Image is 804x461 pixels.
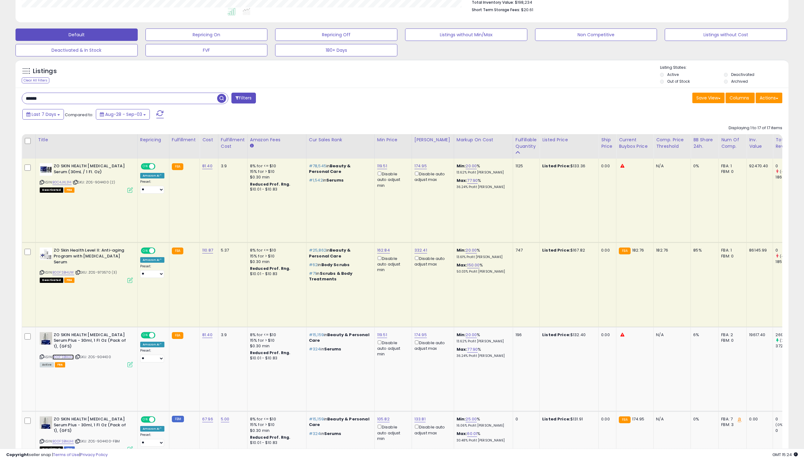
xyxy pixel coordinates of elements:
[250,266,291,271] b: Reduced Prof. Rng.
[202,163,212,169] a: 81.40
[457,346,467,352] b: Max:
[250,253,301,259] div: 15% for > $10
[250,435,291,440] b: Reduced Prof. Rng.
[775,422,784,427] small: (0%)
[202,332,212,338] a: 81.40
[457,354,508,358] p: 36.24% Profit [PERSON_NAME]
[619,137,651,150] div: Current Buybox Price
[309,163,326,169] span: #78,545
[324,346,342,352] span: Serums
[141,332,149,338] span: ON
[275,44,397,56] button: 180+ Days
[54,416,129,435] b: ZO SKIN HEALTH [MEDICAL_DATA] Serum Plus - 30ml, 1 Fl Oz (Pack of 1), (GFS)
[542,332,570,338] b: Listed Price:
[656,248,686,253] div: 182.76
[6,452,108,458] div: seller snap | |
[64,278,75,283] span: FBA
[516,137,537,150] div: Fulfillable Quantity
[250,416,301,422] div: 8% for <= $10
[660,65,789,71] p: Listing States:
[721,253,742,259] div: FBM: 0
[309,271,370,282] p: in
[542,163,570,169] b: Listed Price:
[457,431,467,437] b: Max:
[32,111,56,117] span: Last 7 Days
[202,416,213,422] a: 67.96
[141,248,149,253] span: ON
[467,431,477,437] a: 60.01
[749,137,770,150] div: Inv. value
[145,44,268,56] button: FVF
[309,247,351,259] span: Beauty & Personal Care
[457,170,508,175] p: 13.62% Profit [PERSON_NAME]
[457,185,508,189] p: 36.24% Profit [PERSON_NAME]
[250,271,301,277] div: $10.01 - $10.83
[250,350,291,355] b: Reduced Prof. Rng.
[154,417,164,422] span: OFF
[667,72,679,77] label: Active
[729,125,782,131] div: Displaying 1 to 17 of 17 items
[377,163,387,169] a: 119.51
[730,95,749,101] span: Columns
[250,187,301,192] div: $10.01 - $10.83
[731,79,748,84] label: Archived
[250,440,301,446] div: $10.01 - $10.83
[466,332,477,338] a: 20.00
[693,416,714,422] div: 0%
[721,422,742,428] div: FBM: 3
[749,332,768,338] div: 19617.40
[309,416,369,428] span: Beauty & Personal Care
[619,248,630,254] small: FBA
[309,332,370,343] p: in
[414,416,426,422] a: 133.81
[221,163,243,169] div: 3.9
[377,339,407,357] div: Disable auto adjust min
[601,137,614,150] div: Ship Price
[414,255,449,267] div: Disable auto adjust max
[721,137,744,150] div: Num of Comp.
[309,270,353,282] span: Scrubs & Body Treatments
[656,332,686,338] div: N/A
[221,137,245,150] div: Fulfillment Cost
[105,111,142,117] span: Aug-28 - Sep-03
[52,270,74,275] a: B00FSBHIJW
[619,416,630,423] small: FBA
[321,262,350,268] span: Body Scrubs
[721,416,742,422] div: FBA: 7
[656,163,686,169] div: N/A
[542,416,570,422] b: Listed Price:
[601,163,611,169] div: 0.00
[457,424,508,428] p: 16.06% Profit [PERSON_NAME]
[457,438,508,443] p: 30.48% Profit [PERSON_NAME]
[172,416,184,422] small: FBM
[309,431,321,437] span: #324
[749,163,768,169] div: 92470.40
[693,163,714,169] div: 0%
[542,163,594,169] div: $133.36
[309,137,372,143] div: Cur Sales Rank
[250,428,301,433] div: $0.30 min
[457,262,508,274] div: %
[775,163,801,169] div: 0
[457,416,508,428] div: %
[731,72,754,77] label: Deactivated
[467,346,478,353] a: 77.90
[457,347,508,358] div: %
[202,247,213,253] a: 110.87
[52,354,74,360] a: B00FSBMJHI
[250,163,301,169] div: 8% for <= $10
[54,248,129,266] b: ZO Skin Health Level II: Anti-aging Program with [MEDICAL_DATA] Serum
[6,452,29,458] strong: Copyright
[457,248,508,259] div: %
[250,182,291,187] b: Reduced Prof. Rng.
[414,170,449,182] div: Disable auto adjust max
[457,178,467,183] b: Max:
[140,342,164,347] div: Amazon AI *
[250,332,301,338] div: 8% for <= $10
[632,416,645,422] span: 174.95
[457,247,466,253] b: Min:
[250,143,254,149] small: Amazon Fees.
[309,346,370,352] p: in
[154,164,164,169] span: OFF
[693,248,714,253] div: 85%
